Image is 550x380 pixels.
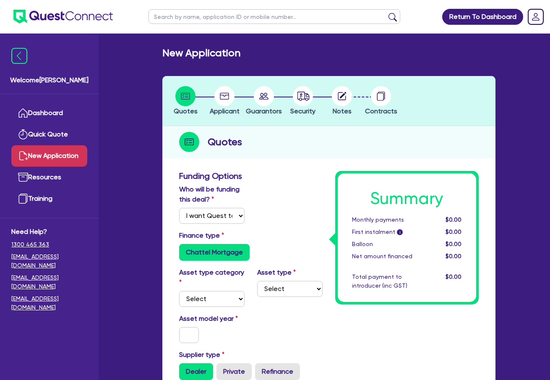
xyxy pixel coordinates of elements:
div: Total payment to introducer (inc GST) [346,273,427,290]
span: Contracts [365,107,397,115]
a: [EMAIL_ADDRESS][DOMAIN_NAME] [11,294,87,312]
label: Private [216,363,252,380]
span: $0.00 [446,228,461,235]
h2: New Application [162,47,240,59]
label: Asset type category [179,267,245,288]
tcxspan: Call 1300 465 363 via 3CX [11,241,49,248]
a: Dropdown toggle [525,6,547,28]
label: Finance type [179,231,224,241]
h3: Funding Options [179,171,323,181]
label: Who will be funding this deal? [179,184,245,204]
label: Asset type [257,267,296,278]
div: Balloon [346,240,427,249]
span: Applicant [210,107,240,115]
h2: Quotes [208,134,242,149]
a: Quick Quote [11,124,87,145]
span: Quotes [174,107,198,115]
a: Dashboard [11,102,87,124]
a: Training [11,188,87,210]
h1: Summary [352,189,462,209]
label: Asset model year [173,314,251,324]
div: Net amount financed [346,252,427,261]
img: new-application [18,151,28,161]
label: Supplier type [179,350,224,360]
label: Dealer [179,363,213,380]
img: step-icon [179,132,199,152]
a: [EMAIL_ADDRESS][DOMAIN_NAME] [11,273,87,291]
span: Need Help? [11,227,87,237]
a: [EMAIL_ADDRESS][DOMAIN_NAME] [11,252,87,270]
div: Monthly payments [346,215,427,224]
span: $0.00 [446,253,461,259]
span: $0.00 [446,241,461,247]
img: quest-connect-logo-blue [13,10,113,24]
span: $0.00 [446,273,461,280]
img: icon-menu-close [11,48,27,64]
span: Security [290,107,315,115]
span: i [397,229,403,235]
label: Chattel Mortgage [179,244,250,261]
span: Notes [333,107,352,115]
span: $0.00 [446,216,461,223]
img: resources [18,172,28,182]
img: quick-quote [18,129,28,139]
input: Search by name, application ID or mobile number... [149,9,400,24]
img: training [18,194,28,204]
a: New Application [11,145,87,167]
a: Resources [11,167,87,188]
a: Return To Dashboard [442,9,523,25]
div: First instalment [346,228,427,236]
label: Refinance [255,363,300,380]
span: Guarantors [246,107,282,115]
span: Welcome [PERSON_NAME] [10,75,89,85]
